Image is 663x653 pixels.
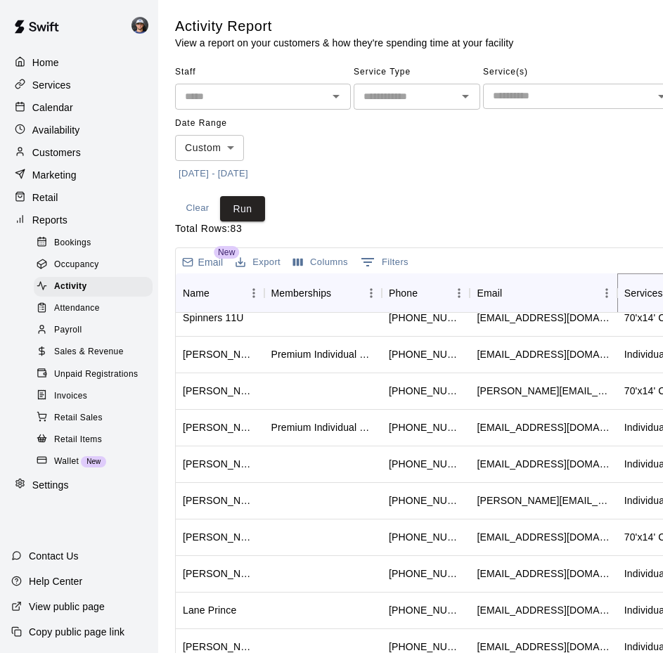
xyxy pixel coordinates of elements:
[34,342,158,363] a: Sales & Revenue
[183,311,244,325] div: Spinners 11U
[175,112,298,135] span: Date Range
[34,387,153,406] div: Invoices
[210,283,229,303] button: Sort
[264,273,382,313] div: Memberships
[198,255,224,269] p: Email
[11,97,147,118] a: Calendar
[34,298,158,320] a: Attendance
[596,283,617,304] button: Menu
[271,273,332,313] div: Memberships
[232,252,284,273] button: Export
[354,61,480,84] span: Service Type
[29,625,124,639] p: Copy public page link
[32,56,59,70] p: Home
[389,273,418,313] div: Phone
[11,52,147,73] a: Home
[389,493,463,507] div: +18649066299
[470,273,617,313] div: Email
[183,493,257,507] div: Ethan Cooker
[175,36,513,50] p: View a report on your customers & how they're spending time at your facility
[183,530,257,544] div: hayden mains
[54,302,100,316] span: Attendance
[32,101,73,115] p: Calendar
[81,458,106,465] span: New
[389,384,463,398] div: +18036064125
[54,455,79,469] span: Wallet
[214,246,239,259] span: New
[54,280,87,294] span: Activity
[34,385,158,407] a: Invoices
[418,283,437,303] button: Sort
[34,277,153,297] div: Activity
[220,196,265,222] button: Run
[361,283,382,304] button: Menu
[11,75,147,96] a: Services
[331,283,351,303] button: Sort
[326,86,346,106] button: Open
[34,320,158,342] a: Payroll
[32,78,71,92] p: Services
[32,190,58,205] p: Retail
[183,420,257,434] div: Wylder Cochrane
[477,603,610,617] div: bprince33@yahoo.com
[389,603,463,617] div: +18645941225
[34,342,153,362] div: Sales & Revenue
[54,411,103,425] span: Retail Sales
[271,347,375,361] div: Premium Individual Membership
[11,119,147,141] a: Availability
[175,163,252,185] button: [DATE] - [DATE]
[290,252,352,273] button: Select columns
[32,123,80,137] p: Availability
[11,474,147,496] div: Settings
[29,574,82,588] p: Help Center
[54,323,82,337] span: Payroll
[34,408,153,428] div: Retail Sales
[11,209,147,231] a: Reports
[11,164,147,186] a: Marketing
[477,457,610,471] div: mcoker4513@gmail.com
[175,135,244,161] div: Custom
[183,384,257,398] div: Lincoln Owens
[32,146,81,160] p: Customers
[176,273,264,313] div: Name
[183,273,210,313] div: Name
[54,236,91,250] span: Bookings
[131,17,148,34] img: Mason Edwards
[389,311,463,325] div: +18645250030
[183,457,257,471] div: Evan Coker
[179,252,226,272] button: Email
[477,530,610,544] div: hayden.a.penny@gmail.com
[624,273,663,313] div: Services
[34,232,158,254] a: Bookings
[54,368,138,382] span: Unpaid Registrations
[183,567,257,581] div: Landon Hale
[34,299,153,318] div: Attendance
[34,407,158,429] a: Retail Sales
[34,451,158,472] a: WalletNew
[271,420,375,434] div: Premium Individual Membership
[183,603,236,617] div: Lane Prince
[54,258,99,272] span: Occupancy
[477,384,610,398] div: owens.jennings@yahoo.com
[11,187,147,208] div: Retail
[34,255,153,275] div: Occupancy
[389,530,463,544] div: +18649019900
[382,273,470,313] div: Phone
[357,251,412,273] button: Show filters
[54,389,87,403] span: Invoices
[29,600,105,614] p: View public page
[34,452,153,472] div: WalletNew
[389,420,463,434] div: +18644308386
[34,365,153,384] div: Unpaid Registrations
[29,549,79,563] p: Contact Us
[32,168,77,182] p: Marketing
[477,567,610,581] div: ny_lynn09@yahoo.com
[54,433,102,447] span: Retail Items
[449,283,470,304] button: Menu
[34,430,153,450] div: Retail Items
[11,142,147,163] a: Customers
